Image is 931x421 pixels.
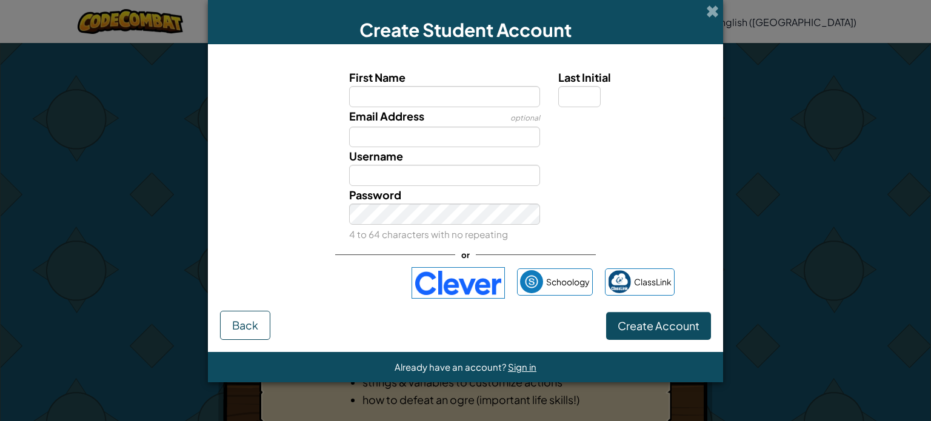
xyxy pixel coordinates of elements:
span: Already have an account? [395,361,508,373]
span: Last Initial [558,70,611,84]
span: First Name [349,70,405,84]
a: Sign in [508,361,536,373]
img: schoology.png [520,270,543,293]
span: Back [232,318,258,332]
button: Back [220,311,270,340]
img: classlink-logo-small.png [608,270,631,293]
span: Username [349,149,403,163]
span: Email Address [349,109,424,123]
img: clever-logo-blue.png [412,267,505,299]
span: optional [510,113,540,122]
span: ClassLink [634,273,672,291]
span: Schoology [546,273,590,291]
span: Create Account [618,319,699,333]
small: 4 to 64 characters with no repeating [349,228,508,240]
span: Password [349,188,401,202]
span: Create Student Account [359,18,572,41]
button: Create Account [606,312,711,340]
span: or [455,246,476,264]
iframe: Sign in with Google Button [250,270,405,296]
